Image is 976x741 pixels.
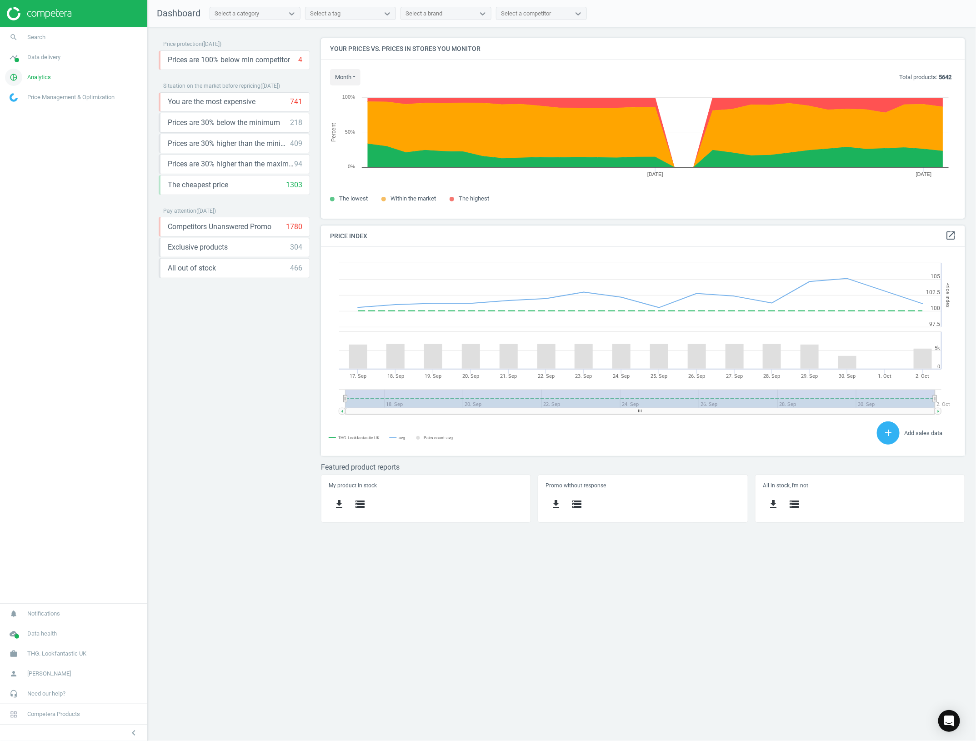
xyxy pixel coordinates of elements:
[27,670,71,678] span: [PERSON_NAME]
[5,49,22,66] i: timeline
[27,710,80,718] span: Competera Products
[163,208,196,214] span: Pay attention
[168,139,290,149] span: Prices are 30% higher than the minimum
[801,373,818,379] tspan: 29. Sep
[789,499,800,510] i: storage
[5,665,22,682] i: person
[128,727,139,738] i: chevron_left
[878,373,892,379] tspan: 1. Oct
[877,421,900,445] button: add
[931,273,940,280] text: 105
[350,494,370,515] button: storage
[399,436,405,440] tspan: avg
[5,645,22,662] i: work
[572,499,583,510] i: storage
[763,494,784,515] button: get_app
[387,373,404,379] tspan: 18. Sep
[551,499,562,510] i: get_app
[764,373,781,379] tspan: 28. Sep
[945,283,951,308] tspan: Price Index
[290,118,302,128] div: 218
[202,41,221,47] span: ( [DATE] )
[546,494,567,515] button: get_app
[339,195,368,202] span: The lowest
[196,208,216,214] span: ( [DATE] )
[945,230,956,242] a: open_in_new
[348,164,355,169] text: 0%
[168,118,280,128] span: Prices are 30% below the minimum
[27,690,65,698] span: Need our help?
[576,373,592,379] tspan: 23. Sep
[168,222,271,232] span: Competitors Unanswered Promo
[290,139,302,149] div: 409
[215,10,259,18] div: Select a category
[27,73,51,81] span: Analytics
[329,494,350,515] button: get_app
[338,436,380,440] tspan: THG. Lookfantastic UK
[883,427,894,438] i: add
[939,74,951,80] b: 5642
[425,373,442,379] tspan: 19. Sep
[345,129,355,135] text: 50%
[929,321,940,327] text: 97.5
[321,463,965,471] h3: Featured product reports
[290,97,302,107] div: 741
[286,180,302,190] div: 1303
[342,94,355,100] text: 100%
[567,494,588,515] button: storage
[27,630,57,638] span: Data health
[290,263,302,273] div: 466
[462,373,479,379] tspan: 20. Sep
[310,10,340,18] div: Select a tag
[726,373,743,379] tspan: 27. Sep
[405,10,442,18] div: Select a brand
[27,610,60,618] span: Notifications
[260,83,280,89] span: ( [DATE] )
[329,482,523,489] h5: My product in stock
[163,83,260,89] span: Situation on the market before repricing
[355,499,365,510] i: storage
[926,289,940,295] text: 102.5
[286,222,302,232] div: 1780
[613,373,630,379] tspan: 24. Sep
[424,436,453,440] tspan: Pairs count: avg
[294,159,302,169] div: 94
[500,373,517,379] tspan: 21. Sep
[298,55,302,65] div: 4
[168,242,228,252] span: Exclusive products
[904,430,942,436] span: Add sales data
[651,373,667,379] tspan: 25. Sep
[168,159,294,169] span: Prices are 30% higher than the maximal
[938,710,960,732] div: Open Intercom Messenger
[916,171,932,177] tspan: [DATE]
[330,69,360,85] button: month
[935,345,940,351] text: 5k
[290,242,302,252] div: 304
[5,625,22,642] i: cloud_done
[27,650,86,658] span: THG. Lookfantastic UK
[916,373,930,379] tspan: 2. Oct
[27,53,60,61] span: Data delivery
[5,685,22,702] i: headset_mic
[163,41,202,47] span: Price protection
[5,69,22,86] i: pie_chart_outlined
[5,29,22,46] i: search
[937,364,940,370] text: 0
[546,482,741,489] h5: Promo without response
[168,180,228,190] span: The cheapest price
[27,33,45,41] span: Search
[763,482,957,489] h5: All in stock, i'm not
[7,7,71,20] img: ajHJNr6hYgQAAAAASUVORK5CYII=
[538,373,555,379] tspan: 22. Sep
[784,494,805,515] button: storage
[157,8,200,19] span: Dashboard
[350,373,366,379] tspan: 17. Sep
[390,195,436,202] span: Within the market
[768,499,779,510] i: get_app
[931,305,940,311] text: 100
[331,123,337,142] tspan: Percent
[647,171,663,177] tspan: [DATE]
[122,727,145,739] button: chevron_left
[168,55,290,65] span: Prices are 100% below min competitor
[501,10,551,18] div: Select a competitor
